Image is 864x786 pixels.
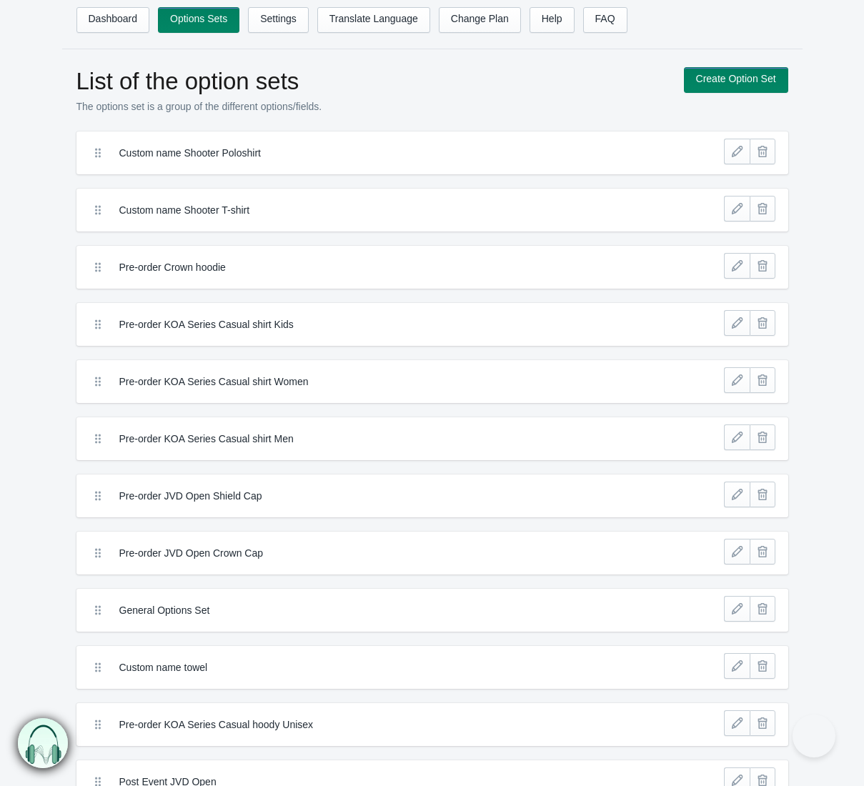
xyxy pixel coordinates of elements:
[583,7,627,33] a: FAQ
[158,7,239,33] a: Options Sets
[119,603,640,617] label: General Options Set
[76,67,670,96] h1: List of the option sets
[119,317,640,332] label: Pre-order KOA Series Casual shirt Kids
[119,146,640,160] label: Custom name Shooter Poloshirt
[248,7,309,33] a: Settings
[76,99,670,114] p: The options set is a group of the different options/fields.
[16,719,66,769] img: bxm.png
[439,7,521,33] a: Change Plan
[119,432,640,446] label: Pre-order KOA Series Casual shirt Men
[793,715,835,757] iframe: Toggle Customer Support
[684,67,788,93] a: Create Option Set
[119,260,640,274] label: Pre-order Crown hoodie
[76,7,150,33] a: Dashboard
[119,660,640,675] label: Custom name towel
[119,203,640,217] label: Custom name Shooter T-shirt
[530,7,575,33] a: Help
[317,7,430,33] a: Translate Language
[119,374,640,389] label: Pre-order KOA Series Casual shirt Women
[119,489,640,503] label: Pre-order JVD Open Shield Cap
[119,546,640,560] label: Pre-order JVD Open Crown Cap
[119,717,640,732] label: Pre-order KOA Series Casual hoody Unisex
